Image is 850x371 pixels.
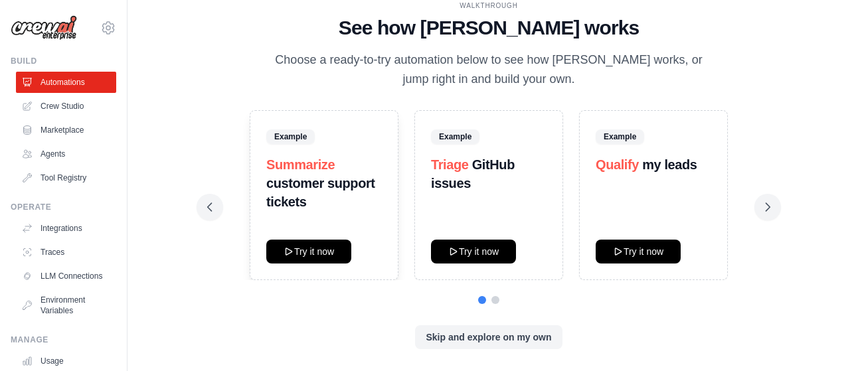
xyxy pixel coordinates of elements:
[431,157,515,190] strong: GitHub issues
[11,15,77,40] img: Logo
[16,242,116,263] a: Traces
[16,167,116,188] a: Tool Registry
[431,129,479,144] span: Example
[431,157,469,172] span: Triage
[431,240,516,263] button: Try it now
[16,265,116,287] a: LLM Connections
[266,50,712,90] p: Choose a ready-to-try automation below to see how [PERSON_NAME] works, or jump right in and build...
[642,157,697,172] strong: my leads
[16,143,116,165] a: Agents
[266,157,335,172] span: Summarize
[415,325,562,349] button: Skip and explore on my own
[11,334,116,345] div: Manage
[596,240,681,263] button: Try it now
[207,1,770,11] div: WALKTHROUGH
[16,218,116,239] a: Integrations
[207,16,770,40] h1: See how [PERSON_NAME] works
[16,72,116,93] a: Automations
[11,56,116,66] div: Build
[266,240,351,263] button: Try it now
[16,96,116,117] a: Crew Studio
[16,289,116,321] a: Environment Variables
[266,176,375,209] strong: customer support tickets
[266,129,315,144] span: Example
[16,119,116,141] a: Marketplace
[596,157,639,172] span: Qualify
[11,202,116,212] div: Operate
[596,129,644,144] span: Example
